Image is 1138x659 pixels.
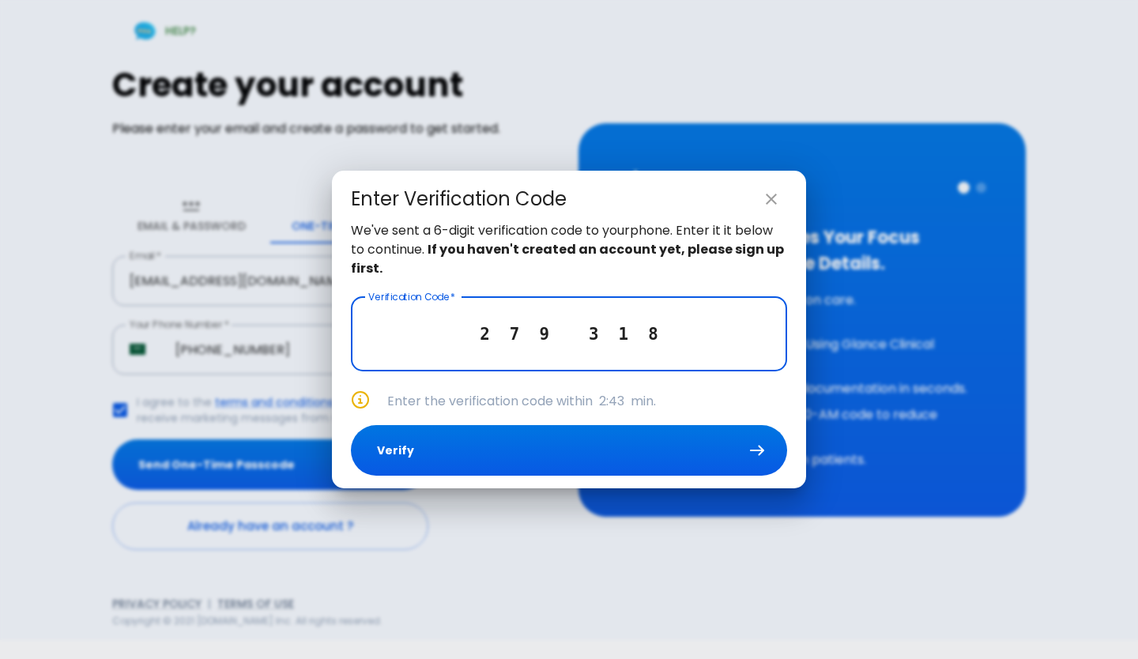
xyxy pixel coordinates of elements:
[599,392,624,410] span: 2:43
[387,392,787,411] p: Enter the verification code within min.
[756,183,787,215] button: close
[351,221,787,278] p: We've sent a 6-digit verification code to your phone . Enter it it below to continue.
[351,186,567,212] div: Enter Verification Code
[351,425,787,476] button: Verify
[351,240,784,277] strong: If you haven't created an account yet, please sign up first.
